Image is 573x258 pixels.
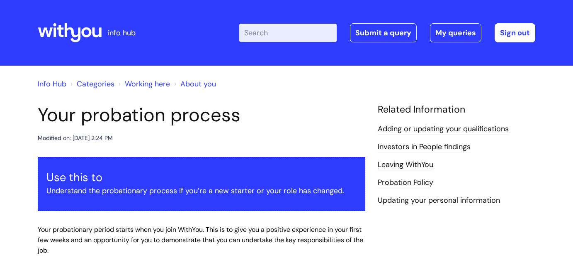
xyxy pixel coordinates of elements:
[378,177,433,188] a: Probation Policy
[68,77,114,91] li: Solution home
[77,79,114,89] a: Categories
[172,77,216,91] li: About you
[495,23,535,42] a: Sign out
[117,77,170,91] li: Working here
[350,23,417,42] a: Submit a query
[180,79,216,89] a: About you
[378,142,471,152] a: Investors in People findings
[46,171,357,184] h3: Use this to
[239,23,535,42] div: | -
[38,79,66,89] a: Info Hub
[125,79,170,89] a: Working here
[378,104,535,115] h4: Related Information
[378,160,433,170] a: Leaving WithYou
[46,184,357,197] p: Understand the probationary process if you’re a new starter or your role has changed.
[430,23,481,42] a: My queries
[38,133,113,143] div: Modified on: [DATE] 2:24 PM
[378,195,500,206] a: Updating your personal information
[239,24,337,42] input: Search
[108,26,136,39] p: info hub
[378,124,509,135] a: Adding or updating your qualifications
[38,225,363,255] span: Your probationary period starts when you join WithYou. This is to give you a positive experience ...
[38,104,365,126] h1: Your probation process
